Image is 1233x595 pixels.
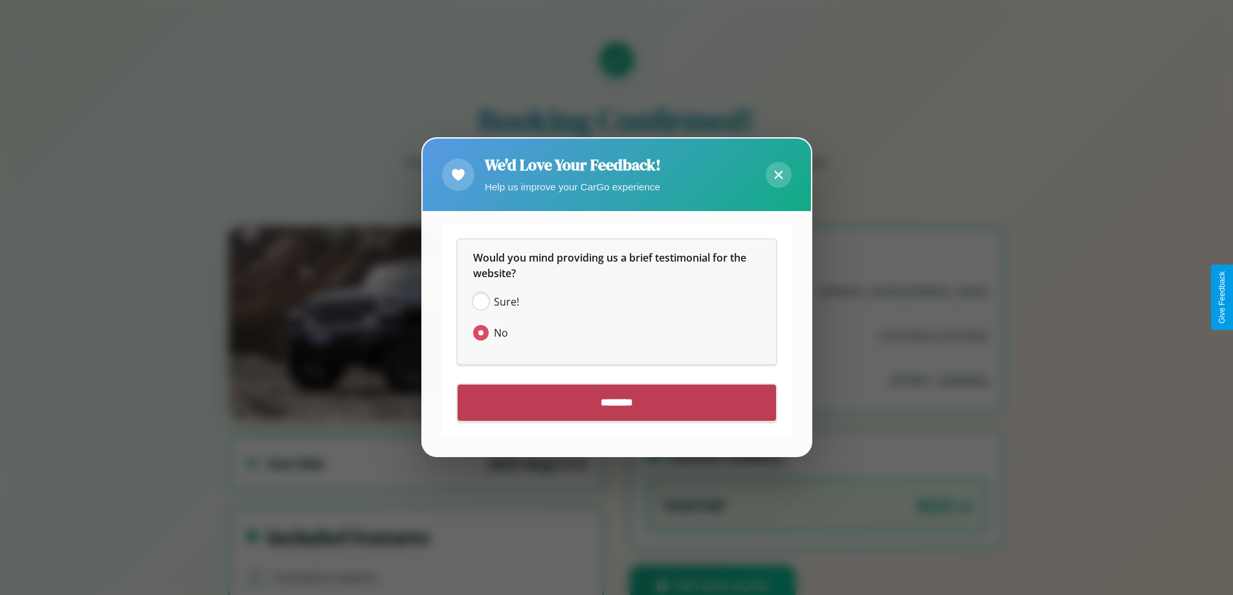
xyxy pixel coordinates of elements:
span: No [494,326,508,341]
span: Would you mind providing us a brief testimonial for the website? [473,251,749,281]
span: Sure! [494,295,519,310]
p: Help us improve your CarGo experience [485,178,661,196]
h2: We'd Love Your Feedback! [485,154,661,175]
div: Give Feedback [1217,271,1227,324]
